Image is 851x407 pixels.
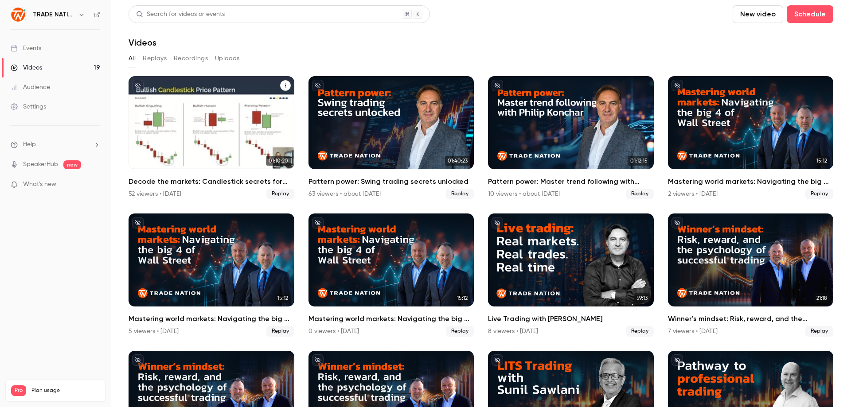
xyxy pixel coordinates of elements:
div: Search for videos or events [136,10,225,19]
span: Replay [446,326,474,337]
a: 15:12Mastering world markets: Navigating the big 4 of [GEOGRAPHIC_DATA] - SA5 viewers • [DATE]Replay [129,213,294,337]
button: unpublished [492,217,503,229]
h2: Winner's mindset: Risk, reward, and the psychology of successful trading - [GEOGRAPHIC_DATA] [668,314,834,324]
span: Replay [266,326,294,337]
div: Videos [11,63,42,72]
a: 15:12Mastering world markets: Navigating the big 4 of [GEOGRAPHIC_DATA] - [GEOGRAPHIC_DATA]2 view... [668,76,834,199]
li: Live Trading with Philip Konchar [488,213,654,337]
button: Replays [143,51,167,66]
h2: Pattern power: Master trend following with [PERSON_NAME] [488,176,654,187]
h2: Mastering world markets: Navigating the big 4 of [GEOGRAPHIC_DATA] - AU [308,314,474,324]
a: 59:13Live Trading with [PERSON_NAME]8 viewers • [DATE]Replay [488,213,654,337]
div: 63 viewers • about [DATE] [308,190,381,198]
span: 01:40:23 [445,156,470,166]
button: unpublished [671,217,683,229]
a: 15:12Mastering world markets: Navigating the big 4 of [GEOGRAPHIC_DATA] - AU0 viewers • [DATE]Replay [308,213,474,337]
button: Schedule [787,5,833,23]
h2: Live Trading with [PERSON_NAME] [488,314,654,324]
a: SpeakerHub [23,160,58,169]
li: Mastering world markets: Navigating the big 4 of Wall Street - UK [668,76,834,199]
h2: Mastering world markets: Navigating the big 4 of [GEOGRAPHIC_DATA] - SA [129,314,294,324]
li: Mastering world markets: Navigating the big 4 of Wall Street - AU [308,213,474,337]
button: unpublished [671,80,683,91]
span: 15:12 [814,156,830,166]
span: 15:12 [275,293,291,303]
button: unpublished [312,80,324,91]
div: Events [11,44,41,53]
span: Pro [11,385,26,396]
button: unpublished [492,80,503,91]
li: Pattern power: Swing trading secrets unlocked [308,76,474,199]
div: Audience [11,83,50,92]
img: TRADE NATION [11,8,25,22]
span: Replay [626,326,654,337]
span: Replay [446,189,474,199]
span: What's new [23,180,56,189]
span: 15:12 [454,293,470,303]
div: 2 viewers • [DATE] [668,190,718,198]
a: 01:10:20Decode the markets: Candlestick secrets for smarter trades52 viewers • [DATE]Replay [129,76,294,199]
span: Replay [626,189,654,199]
li: Pattern power: Master trend following with Philip Konchar [488,76,654,199]
div: 7 viewers • [DATE] [668,327,718,336]
div: 8 viewers • [DATE] [488,327,538,336]
iframe: Noticeable Trigger [90,181,100,189]
h1: Videos [129,37,156,48]
span: Plan usage [31,387,100,394]
button: New video [733,5,783,23]
button: All [129,51,136,66]
a: 21:18Winner's mindset: Risk, reward, and the psychology of successful trading - [GEOGRAPHIC_DATA]... [668,213,834,337]
button: Recordings [174,51,208,66]
button: unpublished [132,80,144,91]
li: Winner's mindset: Risk, reward, and the psychology of successful trading - UK [668,213,834,337]
span: new [63,160,81,169]
div: 5 viewers • [DATE] [129,327,179,336]
span: Replay [805,326,833,337]
li: help-dropdown-opener [11,140,100,149]
button: unpublished [312,354,324,366]
h2: Decode the markets: Candlestick secrets for smarter trades [129,176,294,187]
li: Mastering world markets: Navigating the big 4 of Wall Street - SA [129,213,294,337]
span: Replay [805,189,833,199]
button: unpublished [312,217,324,229]
button: unpublished [492,354,503,366]
button: Uploads [215,51,240,66]
section: Videos [129,5,833,402]
a: 01:40:23Pattern power: Swing trading secrets unlocked63 viewers • about [DATE]Replay [308,76,474,199]
button: unpublished [132,354,144,366]
div: 0 viewers • [DATE] [308,327,359,336]
span: Help [23,140,36,149]
h2: Mastering world markets: Navigating the big 4 of [GEOGRAPHIC_DATA] - [GEOGRAPHIC_DATA] [668,176,834,187]
div: Settings [11,102,46,111]
li: Decode the markets: Candlestick secrets for smarter trades [129,76,294,199]
span: Replay [266,189,294,199]
button: unpublished [671,354,683,366]
div: 52 viewers • [DATE] [129,190,181,198]
h6: TRADE NATION [33,10,74,19]
span: 01:10:20 [266,156,291,166]
span: 59:13 [634,293,650,303]
span: 01:12:15 [628,156,650,166]
span: 21:18 [814,293,830,303]
div: 10 viewers • about [DATE] [488,190,560,198]
h2: Pattern power: Swing trading secrets unlocked [308,176,474,187]
a: 01:12:15Pattern power: Master trend following with [PERSON_NAME]10 viewers • about [DATE]Replay [488,76,654,199]
button: unpublished [132,217,144,229]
